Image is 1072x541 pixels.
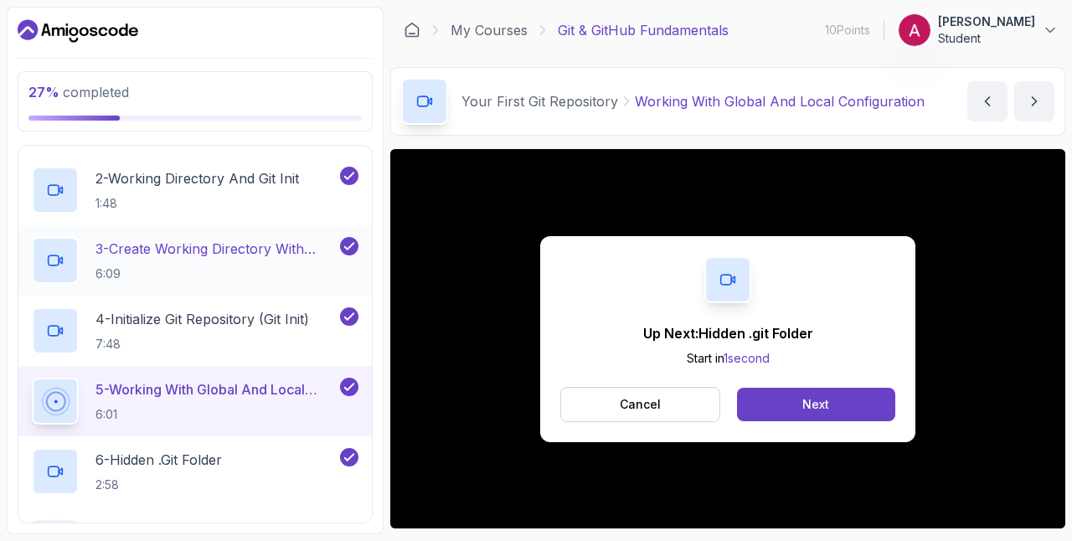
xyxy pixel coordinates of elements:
[95,265,337,282] p: 6:09
[560,387,720,422] button: Cancel
[32,378,358,425] button: 5-Working With Global And Local Configuration6:01
[95,518,298,538] p: 7 - Your First Git Repository Quiz
[620,396,661,413] p: Cancel
[95,336,309,353] p: 7:48
[643,323,813,343] p: Up Next: Hidden .git Folder
[95,450,222,470] p: 6 - Hidden .git Folder
[643,350,813,367] p: Start in
[1014,81,1054,121] button: next content
[558,20,729,40] p: Git & GitHub Fundamentals
[32,167,358,214] button: 2-Working Directory And Git Init1:48
[18,18,138,44] a: Dashboard
[95,477,222,493] p: 2:58
[898,13,1059,47] button: user profile image[PERSON_NAME]Student
[825,22,870,39] p: 10 Points
[95,168,299,188] p: 2 - Working Directory And Git Init
[95,309,309,329] p: 4 - Initialize Git Repository (Git Init)
[404,22,420,39] a: Dashboard
[461,91,618,111] p: Your First Git Repository
[32,448,358,495] button: 6-Hidden .git Folder2:58
[938,30,1035,47] p: Student
[28,84,129,100] span: completed
[95,195,299,212] p: 1:48
[635,91,925,111] p: Working With Global And Local Configuration
[32,237,358,284] button: 3-Create Working Directory With Mkdir6:09
[95,379,337,399] p: 5 - Working With Global And Local Configuration
[724,351,770,365] span: 1 second
[32,307,358,354] button: 4-Initialize Git Repository (Git Init)7:48
[28,84,59,100] span: 27 %
[390,149,1065,528] iframe: 5 - Working with Global and Local Configuration
[938,13,1035,30] p: [PERSON_NAME]
[95,239,337,259] p: 3 - Create Working Directory With Mkdir
[802,396,829,413] div: Next
[451,20,528,40] a: My Courses
[737,388,895,421] button: Next
[899,14,930,46] img: user profile image
[967,81,1008,121] button: previous content
[95,406,337,423] p: 6:01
